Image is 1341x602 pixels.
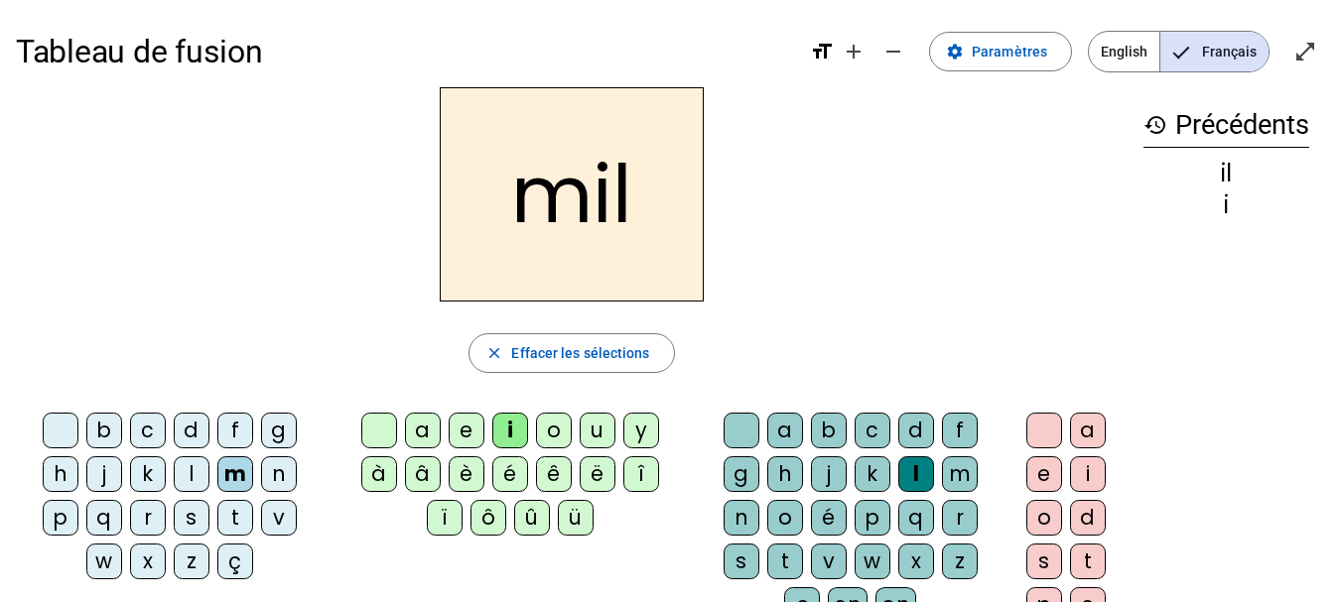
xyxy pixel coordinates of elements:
div: ç [217,543,253,579]
mat-icon: history [1143,113,1167,137]
div: è [449,456,484,492]
div: â [405,456,441,492]
div: q [86,500,122,536]
div: e [449,413,484,448]
div: é [811,500,847,536]
div: d [1070,500,1106,536]
div: s [174,500,209,536]
div: t [1070,543,1106,579]
div: il [1143,162,1309,185]
h3: Précédents [1143,103,1309,148]
div: z [942,543,978,579]
div: ô [470,500,506,536]
h1: Tableau de fusion [16,20,794,83]
div: n [261,456,297,492]
div: q [898,500,934,536]
div: n [724,500,759,536]
mat-icon: format_size [810,40,834,63]
div: h [767,456,803,492]
span: English [1089,32,1159,71]
span: Paramètres [972,40,1047,63]
div: z [174,543,209,579]
button: Augmenter la taille de la police [834,32,873,71]
div: o [767,500,803,536]
h2: mil [440,87,704,301]
button: Effacer les sélections [469,333,674,373]
div: h [43,456,78,492]
div: s [724,543,759,579]
div: i [1143,193,1309,217]
span: Effacer les sélections [511,341,649,365]
mat-icon: close [485,344,503,362]
div: i [1070,456,1106,492]
div: j [86,456,122,492]
div: o [536,413,572,448]
div: e [1026,456,1062,492]
div: a [1070,413,1106,448]
div: f [942,413,978,448]
mat-icon: open_in_full [1293,40,1317,63]
mat-icon: settings [946,43,964,60]
div: y [623,413,659,448]
div: u [580,413,615,448]
div: ê [536,456,572,492]
div: l [898,456,934,492]
div: d [174,413,209,448]
div: a [767,413,803,448]
div: f [217,413,253,448]
div: ü [558,500,594,536]
div: k [130,456,166,492]
div: m [942,456,978,492]
div: m [217,456,253,492]
mat-button-toggle-group: Language selection [1088,31,1270,72]
div: c [855,413,890,448]
div: c [130,413,166,448]
div: g [261,413,297,448]
button: Entrer en plein écran [1285,32,1325,71]
div: ï [427,500,463,536]
div: w [86,543,122,579]
div: b [811,413,847,448]
button: Diminuer la taille de la police [873,32,913,71]
div: i [492,413,528,448]
div: d [898,413,934,448]
div: l [174,456,209,492]
div: v [811,543,847,579]
div: j [811,456,847,492]
div: p [43,500,78,536]
div: v [261,500,297,536]
div: û [514,500,550,536]
div: ë [580,456,615,492]
div: o [1026,500,1062,536]
div: p [855,500,890,536]
div: x [898,543,934,579]
button: Paramètres [929,32,1072,71]
div: t [217,500,253,536]
div: g [724,456,759,492]
div: t [767,543,803,579]
div: î [623,456,659,492]
div: r [942,500,978,536]
div: b [86,413,122,448]
span: Français [1160,32,1269,71]
div: a [405,413,441,448]
mat-icon: add [842,40,866,63]
div: x [130,543,166,579]
div: é [492,456,528,492]
div: à [361,456,397,492]
div: w [855,543,890,579]
mat-icon: remove [881,40,905,63]
div: r [130,500,166,536]
div: k [855,456,890,492]
div: s [1026,543,1062,579]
